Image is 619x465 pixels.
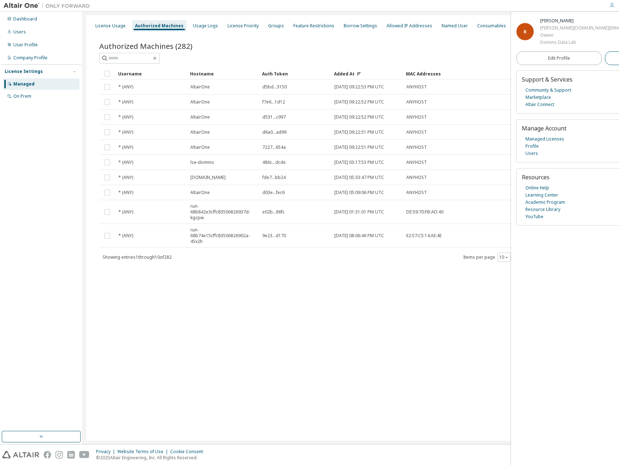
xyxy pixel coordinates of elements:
span: ANYHOST [406,144,427,150]
span: * (ANY) [118,114,133,120]
img: linkedin.svg [67,451,75,459]
div: Named User [442,23,468,29]
span: AltairOne [190,144,210,150]
span: R [524,29,527,35]
img: Altair One [4,2,94,9]
div: Managed [13,81,35,87]
div: Feature Restrictions [293,23,334,29]
span: [DATE] 09:22:52 PM UTC [334,114,384,120]
span: fde7...bb24 [262,175,286,180]
div: License Priority [227,23,259,29]
span: * (ANY) [118,144,133,150]
span: [DATE] 09:22:52 PM UTC [334,99,384,105]
div: License Settings [5,69,43,74]
span: d531...c997 [262,114,286,120]
span: run-68b74e15cffc83506826902a-45x2h [190,227,256,244]
img: altair_logo.svg [2,451,39,459]
div: Borrow Settings [344,23,377,29]
span: [DATE] 09:22:51 PM UTC [334,129,384,135]
div: Added At [334,68,400,79]
div: License Usage [95,23,126,29]
a: Resource Library [525,206,560,213]
span: 7227...654a [262,144,286,150]
span: * (ANY) [118,233,133,239]
span: * (ANY) [118,190,133,195]
a: YouTube [525,213,543,220]
span: * (ANY) [118,99,133,105]
div: Groups [268,23,284,29]
div: Authorized Machines [135,23,184,29]
div: Usage Logs [193,23,218,29]
div: Username [118,68,184,79]
div: Allowed IP Addresses [387,23,432,29]
span: d5bd...3150 [262,84,287,90]
span: AltairOne [190,190,210,195]
div: Consumables [477,23,506,29]
div: Cookie Consent [170,449,207,455]
a: Academic Program [525,199,565,206]
span: [DATE] 08:06:46 PM UTC [334,233,384,239]
a: Users [525,150,538,157]
div: Auth Token [262,68,328,79]
span: * (ANY) [118,84,133,90]
span: d6a0...ad99 [262,129,286,135]
img: youtube.svg [79,451,90,459]
img: facebook.svg [44,451,51,459]
a: Profile [525,143,539,150]
div: Hostname [190,68,256,79]
span: Authorized Machines (282) [99,41,193,51]
span: ANYHOST [406,160,427,165]
span: 9e23...d170 [262,233,286,239]
span: AltairOne [190,114,210,120]
span: * (ANY) [118,160,133,165]
p: © 2025 Altair Engineering, Inc. All Rights Reserved. [96,455,207,461]
span: Edit Profile [548,55,570,61]
span: Items per page [463,253,511,262]
a: Managed Licenses [525,135,564,143]
span: e02b...86fc [262,209,285,215]
span: * (ANY) [118,209,133,215]
span: E2:57:C5:14:AE:4E [406,233,442,239]
span: d03e...fec6 [262,190,285,195]
span: Support & Services [522,75,573,83]
span: ANYHOST [406,190,427,195]
span: AltairOne [190,129,210,135]
span: ANYHOST [406,114,427,120]
div: On Prem [13,93,31,99]
a: Community & Support [525,87,571,94]
span: * (ANY) [118,129,133,135]
img: instagram.svg [55,451,63,459]
div: Privacy [96,449,117,455]
div: MAC Addresses [406,68,527,79]
span: ANYHOST [406,99,427,105]
a: Marketplace [525,94,551,101]
a: Edit Profile [516,51,602,65]
span: [DATE] 01:31:01 PM UTC [334,209,384,215]
span: [DATE] 05:09:06 PM UTC [334,190,384,195]
span: [DOMAIN_NAME] [190,175,226,180]
div: Users [13,29,26,35]
span: ANYHOST [406,129,427,135]
span: DE:59:70:FB:AD:40 [406,209,443,215]
span: Resources [522,173,550,181]
span: Manage Account [522,124,566,132]
span: ANYHOST [406,84,427,90]
span: [DATE] 05:33:47 PM UTC [334,175,384,180]
div: Company Profile [13,55,48,61]
span: Showing entries 1 through 10 of 282 [103,254,172,260]
span: lse-domino [190,160,214,165]
a: Learning Center [525,192,558,199]
span: [DATE] 09:22:51 PM UTC [334,144,384,150]
span: f7e6...1d12 [262,99,285,105]
span: [DATE] 09:22:53 PM UTC [334,84,384,90]
span: 486c...dcde [262,160,286,165]
span: run-68b842e3cffc83506826937d-kgcpw [190,203,256,221]
span: AltairOne [190,84,210,90]
div: Dashboard [13,16,37,22]
a: Online Help [525,184,549,192]
div: Website Terms of Use [117,449,170,455]
span: [DATE] 03:17:53 PM UTC [334,160,384,165]
span: ANYHOST [406,175,427,180]
button: 10 [499,254,509,260]
span: AltairOne [190,99,210,105]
